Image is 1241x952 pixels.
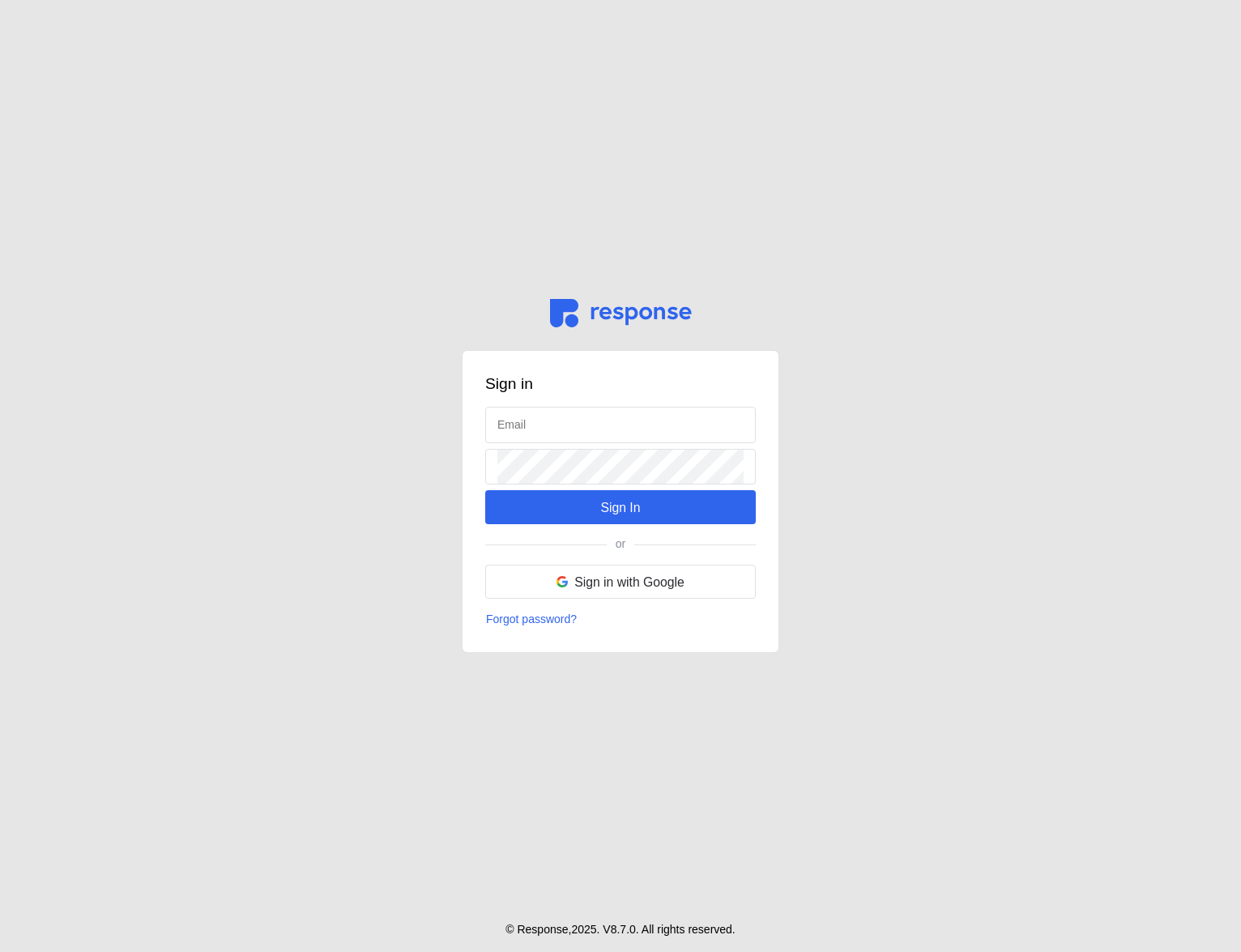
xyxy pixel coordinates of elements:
h3: Sign in [485,374,756,395]
p: or [616,536,625,553]
p: Forgot password? [486,611,577,629]
p: Sign In [600,497,640,518]
button: Sign In [485,490,756,524]
img: svg%3e [550,299,692,327]
input: Email [497,408,744,442]
button: Forgot password? [485,610,578,630]
p: © Response, 2025 . V 8.7.0 . All rights reserved. [505,921,736,939]
p: Sign in with Google [574,572,684,592]
button: Sign in with Google [485,565,756,599]
img: svg%3e [557,576,568,587]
